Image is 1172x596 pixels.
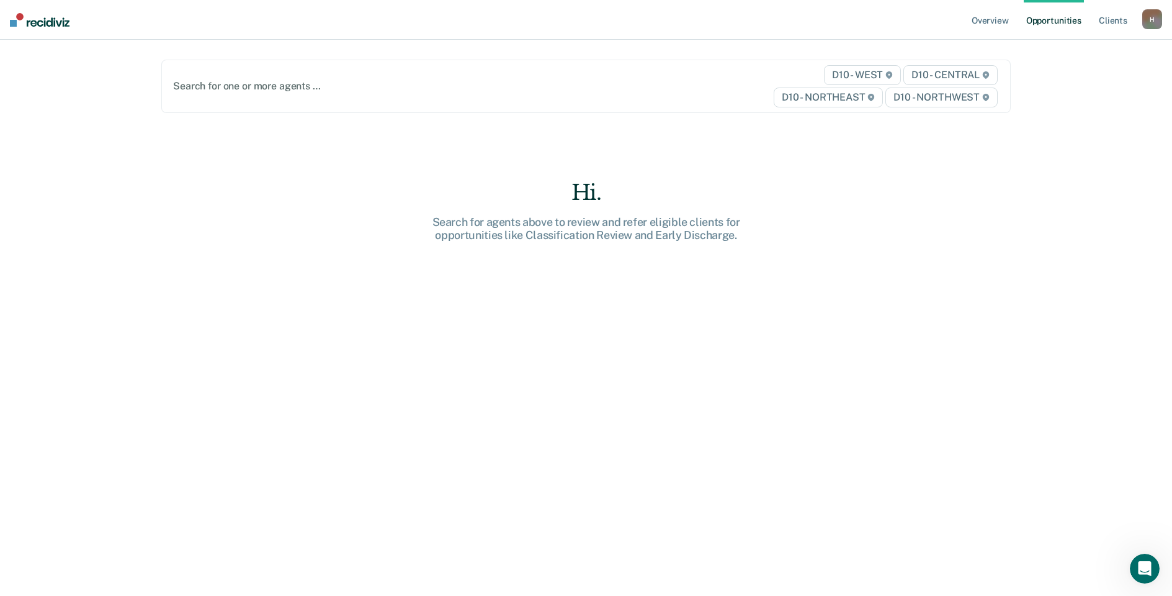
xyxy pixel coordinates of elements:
[824,65,901,85] span: D10 - WEST
[388,180,785,205] div: Hi.
[903,65,998,85] span: D10 - CENTRAL
[885,88,997,107] span: D10 - NORTHWEST
[388,215,785,242] div: Search for agents above to review and refer eligible clients for opportunities like Classificatio...
[774,88,883,107] span: D10 - NORTHEAST
[1142,9,1162,29] button: H
[1130,554,1160,584] iframe: Intercom live chat
[10,13,69,27] img: Recidiviz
